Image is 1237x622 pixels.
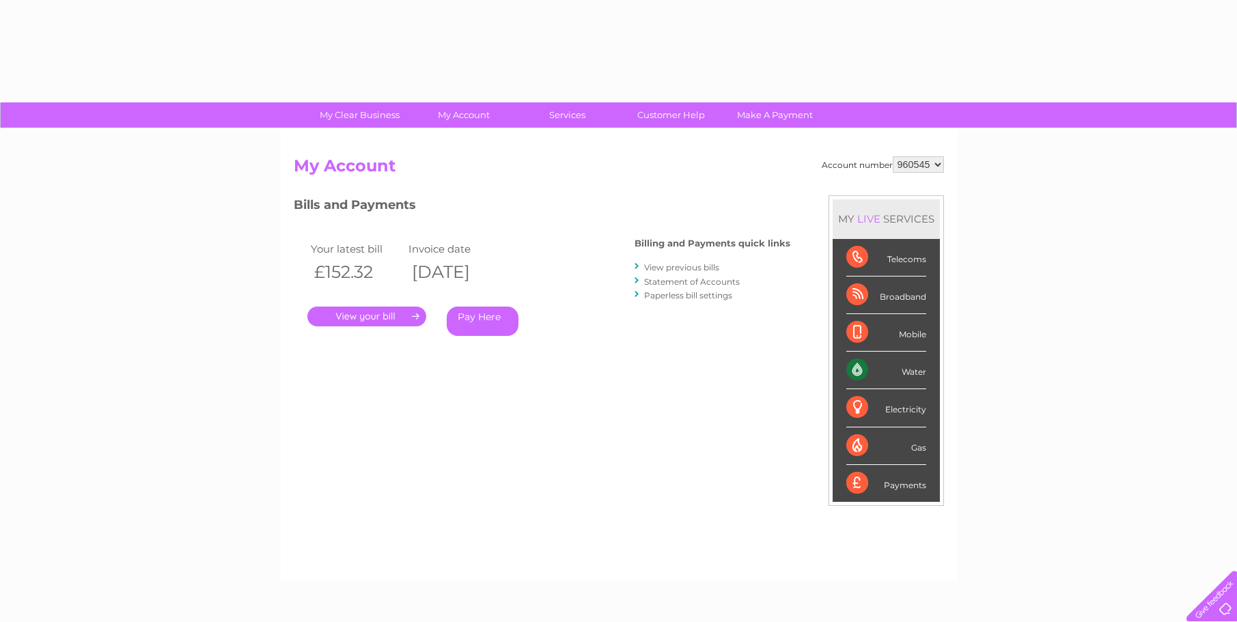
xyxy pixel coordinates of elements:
a: Make A Payment [719,102,831,128]
div: Mobile [846,314,926,352]
a: Services [511,102,624,128]
h4: Billing and Payments quick links [635,238,790,249]
a: My Account [407,102,520,128]
div: Water [846,352,926,389]
a: View previous bills [644,262,719,272]
a: My Clear Business [303,102,416,128]
div: Account number [822,156,944,173]
h3: Bills and Payments [294,195,790,219]
div: Telecoms [846,239,926,277]
a: Pay Here [447,307,518,336]
div: Broadband [846,277,926,314]
th: £152.32 [307,258,406,286]
div: Payments [846,465,926,502]
td: Your latest bill [307,240,406,258]
td: Invoice date [405,240,503,258]
a: Customer Help [615,102,727,128]
th: [DATE] [405,258,503,286]
div: LIVE [854,212,883,225]
a: Paperless bill settings [644,290,732,300]
div: Electricity [846,389,926,427]
div: MY SERVICES [833,199,940,238]
a: Statement of Accounts [644,277,740,287]
a: . [307,307,426,326]
div: Gas [846,427,926,465]
h2: My Account [294,156,944,182]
